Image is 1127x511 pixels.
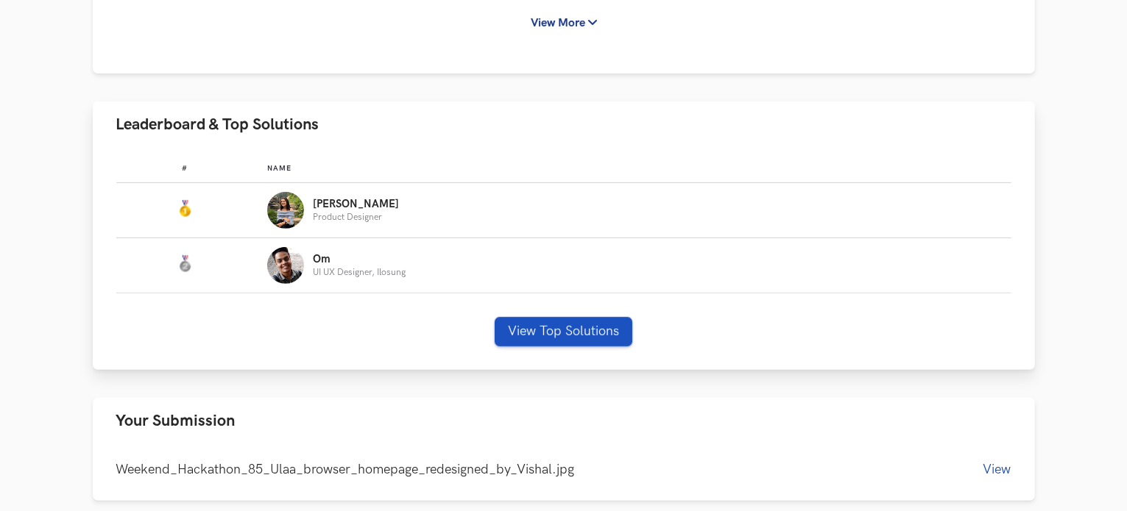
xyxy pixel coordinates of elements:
[267,192,304,229] img: Profile photo
[176,200,194,218] img: Gold Medal
[313,254,406,265] p: Om
[182,164,188,173] span: #
[267,164,292,173] span: Name
[517,10,610,37] button: View More
[313,212,399,222] p: Product Designer
[983,462,1011,477] button: View
[93,444,1035,501] div: Your Submission
[313,199,399,210] p: [PERSON_NAME]
[93,148,1035,370] div: Leaderboard & Top Solutions
[116,152,1011,293] table: Leaderboard
[176,255,194,273] img: Silver Medal
[495,317,632,346] button: View Top Solutions
[93,101,1035,148] button: Leaderboard & Top Solutions
[313,268,406,277] p: UI UX Designer, Ilosung
[116,115,319,135] span: Leaderboard & Top Solutions
[93,398,1035,444] button: Your Submission
[267,247,304,284] img: Profile photo
[116,411,236,431] span: Your Submission
[116,462,575,477] span: Weekend_Hackathon_85_Ulaa_browser_homepage_redesigned_by_Vishal.jpg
